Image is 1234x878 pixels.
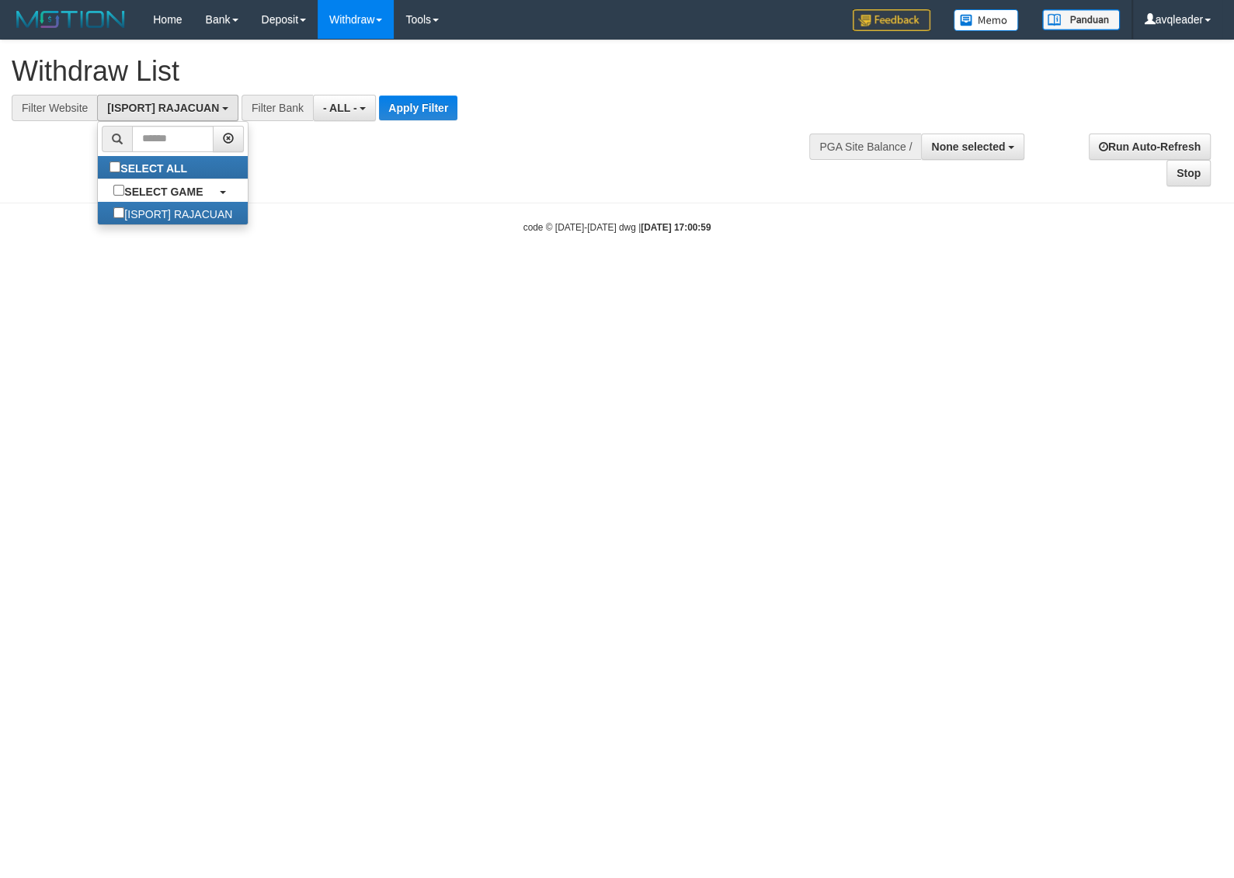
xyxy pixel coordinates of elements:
b: SELECT GAME [124,186,203,198]
button: None selected [921,134,1024,160]
span: None selected [931,141,1005,153]
input: SELECT GAME [113,185,124,196]
a: Stop [1166,160,1211,186]
div: Filter Bank [242,95,313,121]
div: Filter Website [12,95,97,121]
button: [ISPORT] RAJACUAN [97,95,238,121]
h1: Withdraw List [12,56,807,87]
label: SELECT ALL [98,156,203,179]
button: Apply Filter [379,95,457,120]
button: - ALL - [313,95,376,121]
img: Button%20Memo.svg [954,9,1019,31]
span: - ALL - [323,102,357,114]
label: [ISPORT] RAJACUAN [98,202,248,224]
a: SELECT GAME [98,179,248,202]
span: [ISPORT] RAJACUAN [107,102,219,114]
strong: [DATE] 17:00:59 [641,222,711,233]
img: Feedback.jpg [853,9,930,31]
small: code © [DATE]-[DATE] dwg | [523,222,711,233]
img: panduan.png [1042,9,1120,30]
img: MOTION_logo.png [12,8,130,31]
input: SELECT ALL [109,161,120,172]
div: PGA Site Balance / [809,134,921,160]
a: Run Auto-Refresh [1089,134,1211,160]
input: [ISPORT] RAJACUAN [113,207,124,218]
